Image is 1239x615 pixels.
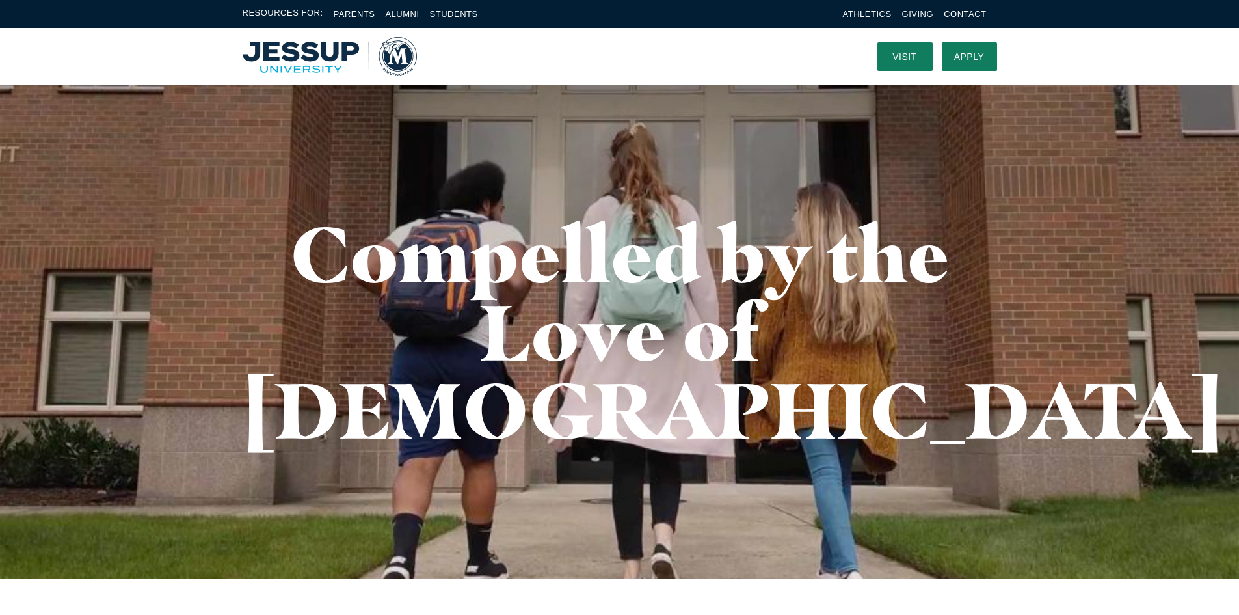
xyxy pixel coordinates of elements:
[902,9,934,19] a: Giving
[430,9,478,19] a: Students
[243,37,417,76] a: Home
[243,215,997,449] h1: Compelled by the Love of [DEMOGRAPHIC_DATA]
[877,42,933,71] a: Visit
[944,9,986,19] a: Contact
[334,9,375,19] a: Parents
[843,9,892,19] a: Athletics
[942,42,997,71] a: Apply
[385,9,419,19] a: Alumni
[243,7,323,21] span: Resources For:
[243,37,417,76] img: Multnomah University Logo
